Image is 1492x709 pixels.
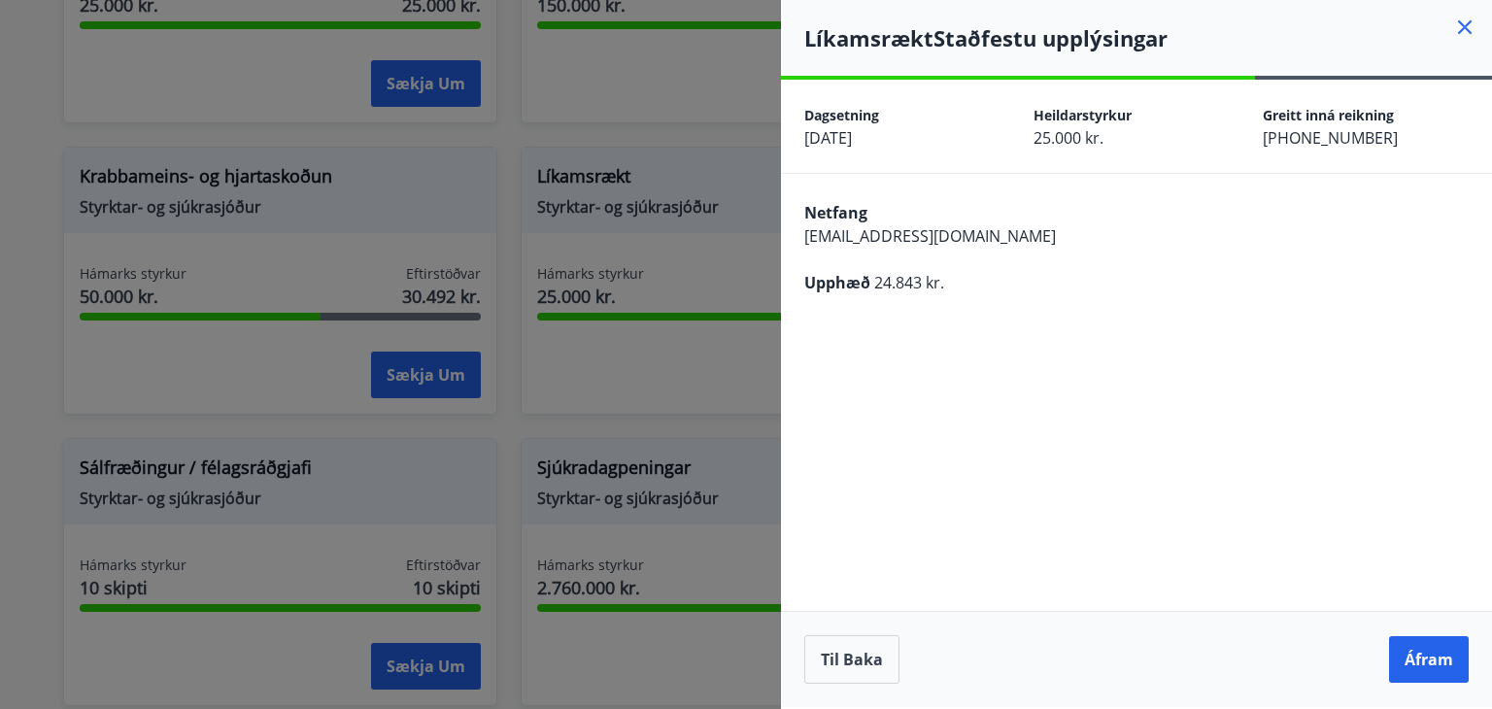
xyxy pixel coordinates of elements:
span: Netfang [804,202,867,223]
button: Til baka [804,635,899,684]
h4: Líkamsrækt Staðfestu upplýsingar [804,23,1492,52]
span: 24.843 kr. [874,272,944,293]
span: Dagsetning [804,106,879,124]
span: [EMAIL_ADDRESS][DOMAIN_NAME] [804,225,1056,247]
span: [PHONE_NUMBER] [1263,127,1398,149]
button: Áfram [1389,636,1469,683]
span: Upphæð [804,272,870,293]
span: Greitt inná reikning [1263,106,1394,124]
span: Heildarstyrkur [1034,106,1132,124]
span: 25.000 kr. [1034,127,1103,149]
span: [DATE] [804,127,852,149]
